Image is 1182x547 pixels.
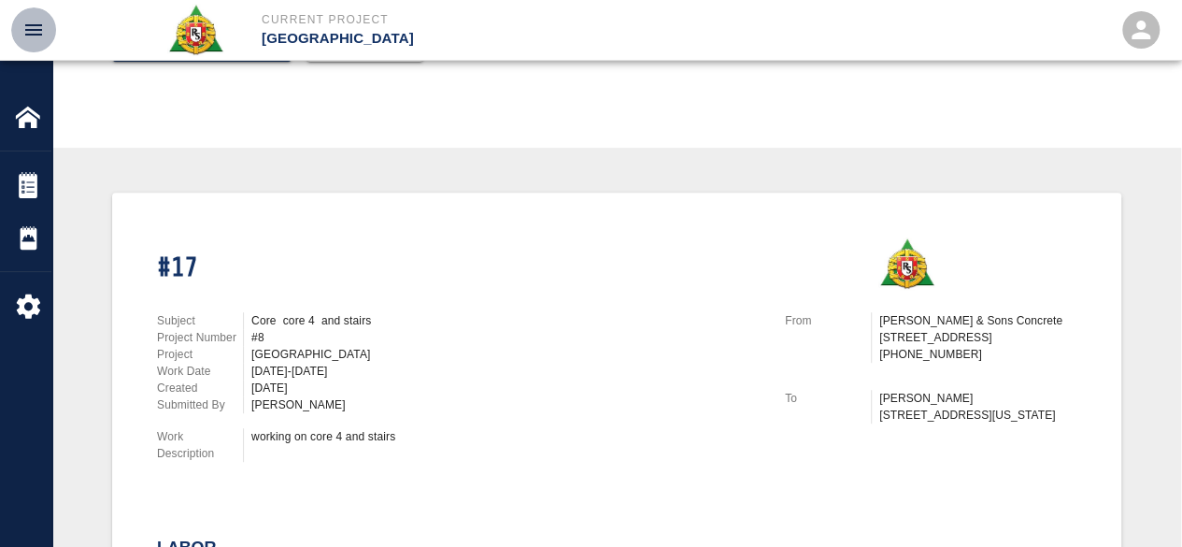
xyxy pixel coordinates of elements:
p: To [785,390,871,407]
p: Submitted By [157,396,243,413]
p: Created [157,380,243,396]
div: #8 [251,329,762,346]
p: Project Number [157,329,243,346]
p: [STREET_ADDRESS][US_STATE] [879,407,1076,424]
div: [GEOGRAPHIC_DATA] [251,346,762,363]
p: Project [157,346,243,363]
h1: #17 [157,252,762,285]
iframe: Chat Widget [1089,457,1182,547]
p: Subject [157,312,243,329]
p: [PERSON_NAME] [879,390,1076,407]
p: Work Date [157,363,243,380]
div: [DATE] [251,380,762,396]
div: working on core 4 and stairs [251,428,762,445]
p: From [785,312,871,329]
button: open drawer [11,7,56,52]
p: [STREET_ADDRESS] [879,329,1076,346]
p: Current Project [262,11,692,28]
div: [DATE]-[DATE] [251,363,762,380]
p: [GEOGRAPHIC_DATA] [262,28,692,50]
p: Work Description [157,428,243,462]
div: Core core 4 and stairs [251,312,762,329]
p: [PERSON_NAME] & Sons Concrete [879,312,1076,329]
img: Roger & Sons Concrete [167,4,224,56]
img: Roger & Sons Concrete [878,238,935,290]
div: [PERSON_NAME] [251,396,762,413]
p: [PHONE_NUMBER] [879,346,1076,363]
